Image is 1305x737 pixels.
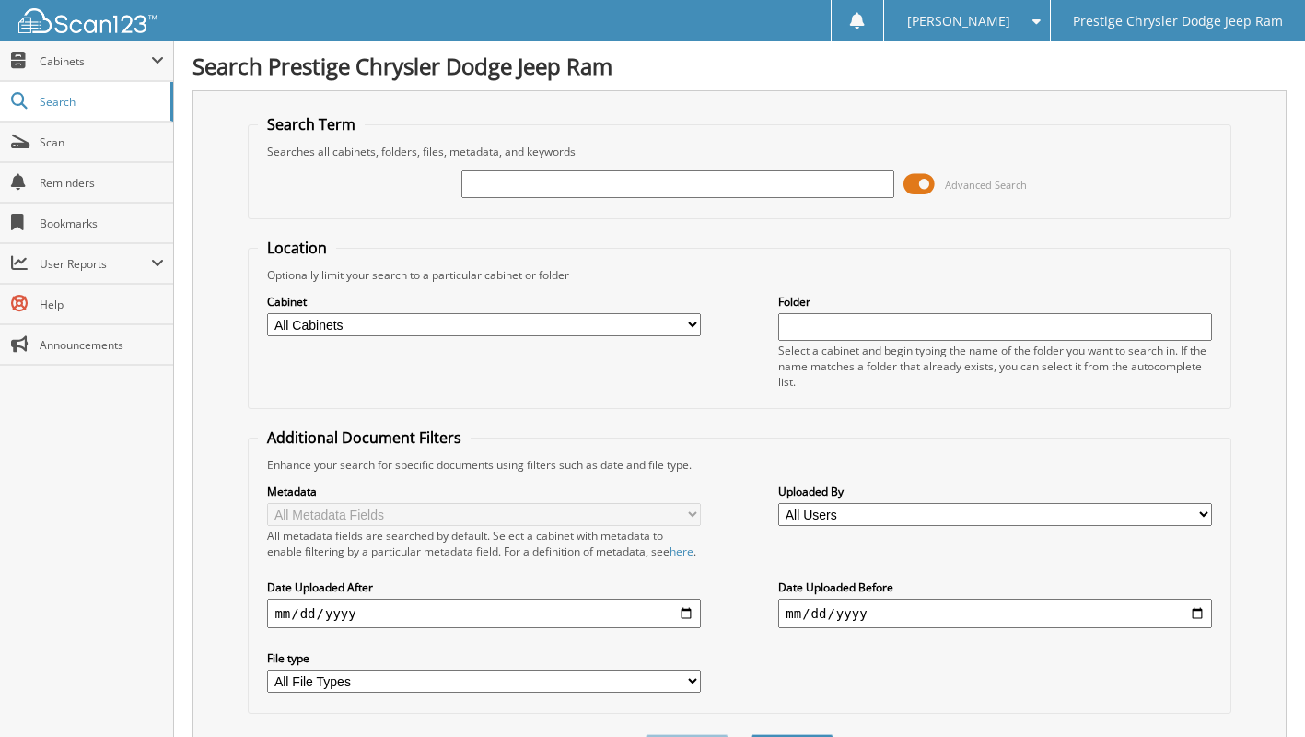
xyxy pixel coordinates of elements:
[267,650,700,666] label: File type
[40,94,161,110] span: Search
[267,579,700,595] label: Date Uploaded After
[192,51,1287,81] h1: Search Prestige Chrysler Dodge Jeep Ram
[40,337,164,353] span: Announcements
[40,256,151,272] span: User Reports
[40,53,151,69] span: Cabinets
[258,267,1220,283] div: Optionally limit your search to a particular cabinet or folder
[267,484,700,499] label: Metadata
[670,544,693,559] a: here
[40,175,164,191] span: Reminders
[40,216,164,231] span: Bookmarks
[258,144,1220,159] div: Searches all cabinets, folders, files, metadata, and keywords
[258,427,471,448] legend: Additional Document Filters
[1073,16,1283,27] span: Prestige Chrysler Dodge Jeep Ram
[40,135,164,150] span: Scan
[258,457,1220,473] div: Enhance your search for specific documents using filters such as date and file type.
[778,343,1211,390] div: Select a cabinet and begin typing the name of the folder you want to search in. If the name match...
[267,599,700,628] input: start
[40,297,164,312] span: Help
[267,294,700,310] label: Cabinet
[258,238,336,258] legend: Location
[258,114,365,135] legend: Search Term
[945,178,1027,192] span: Advanced Search
[18,8,157,33] img: scan123-logo-white.svg
[778,579,1211,595] label: Date Uploaded Before
[778,294,1211,310] label: Folder
[778,599,1211,628] input: end
[907,16,1010,27] span: [PERSON_NAME]
[267,528,700,559] div: All metadata fields are searched by default. Select a cabinet with metadata to enable filtering b...
[778,484,1211,499] label: Uploaded By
